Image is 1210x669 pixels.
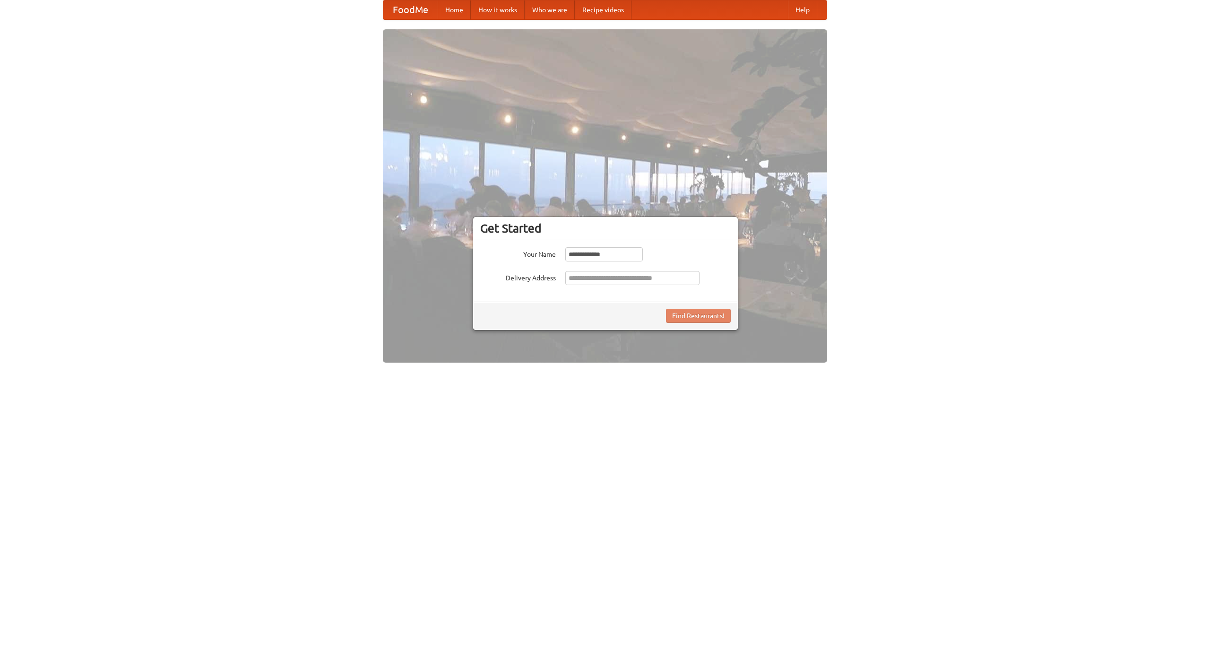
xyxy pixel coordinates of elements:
a: Who we are [525,0,575,19]
label: Your Name [480,247,556,259]
a: FoodMe [383,0,438,19]
label: Delivery Address [480,271,556,283]
h3: Get Started [480,221,731,235]
button: Find Restaurants! [666,309,731,323]
a: Home [438,0,471,19]
a: Help [788,0,817,19]
a: How it works [471,0,525,19]
a: Recipe videos [575,0,631,19]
